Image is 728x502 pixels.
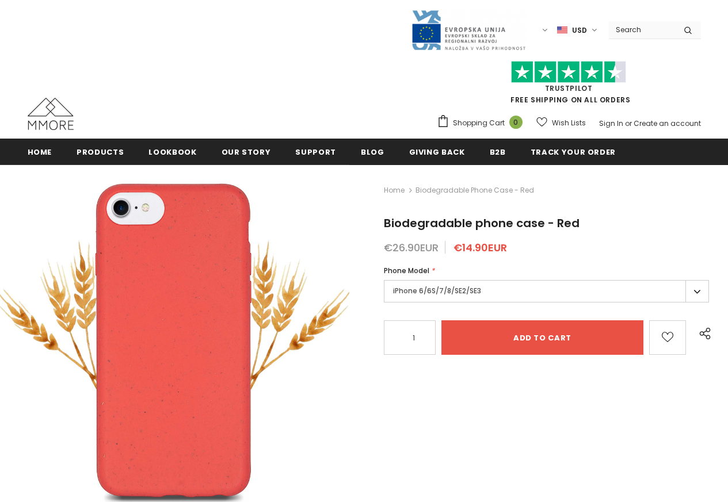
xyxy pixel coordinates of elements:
[490,139,506,164] a: B2B
[411,9,526,51] img: Javni Razpis
[384,280,709,302] label: iPhone 6/6S/7/8/SE2/SE3
[441,320,643,355] input: Add to cart
[453,240,507,255] span: €14.90EUR
[384,183,405,197] a: Home
[437,114,528,132] a: Shopping Cart 0
[361,139,384,164] a: Blog
[222,139,271,164] a: Our Story
[384,215,580,231] span: Biodegradable phone case - Red
[361,147,384,158] span: Blog
[384,266,429,275] span: Phone Model
[77,139,124,164] a: Products
[552,117,586,129] span: Wish Lists
[509,116,523,129] span: 0
[295,139,336,164] a: support
[531,139,616,164] a: Track your order
[384,240,439,255] span: €26.90EUR
[572,25,587,36] span: USD
[511,61,626,83] img: Trust Pilot Stars
[437,66,701,105] span: FREE SHIPPING ON ALL ORDERS
[295,147,336,158] span: support
[222,147,271,158] span: Our Story
[28,98,74,130] img: MMORE Cases
[490,147,506,158] span: B2B
[625,118,632,128] span: or
[545,83,593,93] a: Trustpilot
[77,147,124,158] span: Products
[416,183,534,197] span: Biodegradable phone case - Red
[609,21,675,38] input: Search Site
[634,118,701,128] a: Create an account
[148,147,196,158] span: Lookbook
[557,25,567,35] img: USD
[409,147,465,158] span: Giving back
[28,139,52,164] a: Home
[409,139,465,164] a: Giving back
[411,25,526,35] a: Javni Razpis
[28,147,52,158] span: Home
[148,139,196,164] a: Lookbook
[599,118,623,128] a: Sign In
[536,113,586,133] a: Wish Lists
[453,117,505,129] span: Shopping Cart
[531,147,616,158] span: Track your order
